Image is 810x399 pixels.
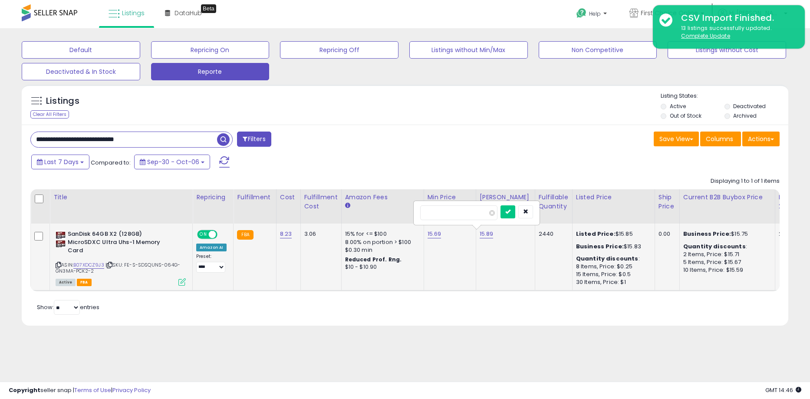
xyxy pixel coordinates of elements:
div: Current B2B Buybox Price [683,193,771,202]
button: Listings without Cost [668,41,786,59]
span: ON [198,231,209,238]
div: Cost [280,193,297,202]
a: 15.89 [480,230,494,238]
label: Active [670,102,686,110]
div: seller snap | | [9,386,151,395]
small: FBA [237,230,253,240]
div: 15 Items, Price: $0.5 [576,270,648,278]
div: $0.30 min [345,246,417,254]
span: DataHub [175,9,202,17]
a: Privacy Policy [112,386,151,394]
div: Ship Price [659,193,676,211]
div: 8.00% on portion > $100 [345,238,417,246]
div: CSV Import Finished. [675,12,798,24]
div: : [683,243,768,251]
button: Default [22,41,140,59]
span: FBA [77,279,92,286]
div: Clear All Filters [30,110,69,119]
b: Quantity discounts [683,242,746,251]
a: B07XDCZ9J3 [73,261,104,269]
button: Sep-30 - Oct-06 [134,155,210,169]
div: 2440 [539,230,566,238]
div: $15.85 [576,230,648,238]
a: Help [570,1,616,28]
p: Listing States: [661,92,788,100]
b: Business Price: [576,242,624,251]
span: Last 7 Days [44,158,79,166]
div: Amazon Fees [345,193,420,202]
button: Repricing On [151,41,270,59]
span: Listings [122,9,145,17]
b: SanDisk 64GB X2 (128GB) MicroSDXC Ultra Uhs-1 Memory Card [68,230,173,257]
button: Last 7 Days [31,155,89,169]
span: Columns [706,135,733,143]
div: Fulfillment [237,193,272,202]
a: 15.69 [428,230,441,238]
div: Title [53,193,189,202]
div: Repricing [196,193,230,202]
div: 15% for <= $100 [345,230,417,238]
span: OFF [216,231,230,238]
div: $10 - $10.90 [345,264,417,271]
span: All listings currently available for purchase on Amazon [56,279,76,286]
div: [PERSON_NAME] [480,193,531,202]
button: Actions [742,132,780,146]
div: 8 Items, Price: $0.25 [576,263,648,270]
button: Listings without Min/Max [409,41,528,59]
small: Amazon Fees. [345,202,350,210]
span: Show: entries [37,303,99,311]
div: Min Price [428,193,472,202]
span: | SKU: FE-S-SDSQUNS-064G-GN3MA-PCK2-2 [56,261,180,274]
strong: Copyright [9,386,40,394]
button: Deactivated & In Stock [22,63,140,80]
button: Repricing Off [280,41,398,59]
b: Business Price: [683,230,731,238]
span: Help [589,10,601,17]
div: $15.83 [576,243,648,251]
div: Preset: [196,254,227,273]
label: Out of Stock [670,112,701,119]
div: 30 Items, Price: $1 [576,278,648,286]
b: Quantity discounts [576,254,639,263]
a: 8.23 [280,230,292,238]
h5: Listings [46,95,79,107]
button: Non Competitive [539,41,657,59]
label: Archived [733,112,757,119]
div: Tooltip anchor [201,4,216,13]
div: $15.75 [683,230,768,238]
div: 0.00 [659,230,673,238]
div: Displaying 1 to 1 of 1 items [711,177,780,185]
div: ASIN: [56,230,186,285]
span: First Choice Online [641,9,698,17]
span: 2025-10-14 14:46 GMT [765,386,801,394]
span: Compared to: [91,158,131,167]
u: Complete Update [681,32,730,40]
div: 2% [779,230,807,238]
div: 5 Items, Price: $15.67 [683,258,768,266]
button: Filters [237,132,271,147]
div: Fulfillable Quantity [539,193,569,211]
a: Terms of Use [74,386,111,394]
img: 41BRDVxFNSL._SL40_.jpg [56,230,66,247]
div: Listed Price [576,193,651,202]
i: Get Help [576,8,587,19]
div: 3.06 [304,230,335,238]
div: Fulfillment Cost [304,193,338,211]
b: Reduced Prof. Rng. [345,256,402,263]
div: : [576,255,648,263]
button: Reporte [151,63,270,80]
span: Sep-30 - Oct-06 [147,158,199,166]
b: Listed Price: [576,230,616,238]
label: Deactivated [733,102,766,110]
div: 13 listings successfully updated. [675,24,798,40]
div: 2 Items, Price: $15.71 [683,251,768,258]
div: Amazon AI [196,244,227,251]
button: Columns [700,132,741,146]
div: 10 Items, Price: $15.59 [683,266,768,274]
button: Save View [654,132,699,146]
